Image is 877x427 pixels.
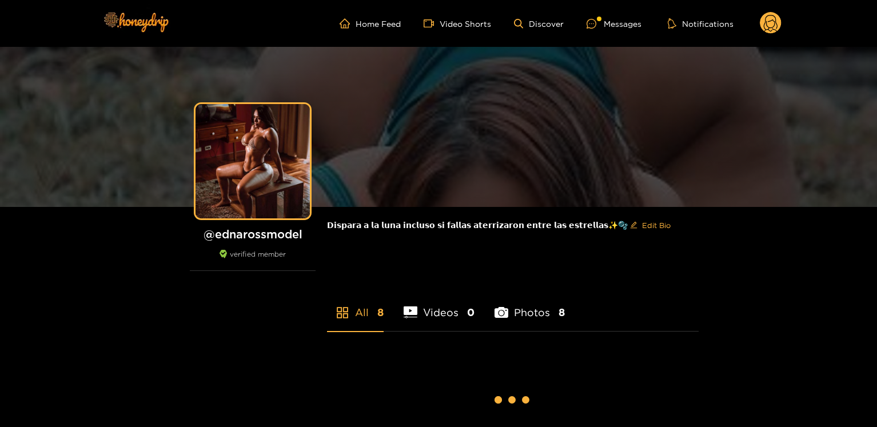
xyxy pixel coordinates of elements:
[327,207,699,244] div: 𝗗𝗶𝘀𝗽𝗮𝗿𝗮 𝗮 𝗹𝗮 𝗹𝘂𝗻𝗮 𝗶𝗻𝗰𝗹𝘂𝘀𝗼 𝘀𝗶 𝗳𝗮𝗹𝗹𝗮𝘀 𝗮𝘁𝗲𝗿𝗿𝗶𝘇𝗮𝗿𝗼𝗻 𝗲𝗻𝘁𝗿𝗲 𝗹𝗮𝘀 𝗲𝘀𝘁𝗿𝗲𝗹𝗹𝗮𝘀✨🫧
[404,280,475,331] li: Videos
[190,250,316,271] div: verified member
[340,18,356,29] span: home
[190,227,316,241] h1: @ ednarossmodel
[514,19,564,29] a: Discover
[559,305,565,320] span: 8
[664,18,737,29] button: Notifications
[424,18,491,29] a: Video Shorts
[630,221,637,230] span: edit
[467,305,475,320] span: 0
[628,216,673,234] button: editEdit Bio
[424,18,440,29] span: video-camera
[340,18,401,29] a: Home Feed
[377,305,384,320] span: 8
[495,280,565,331] li: Photos
[336,306,349,320] span: appstore
[587,17,641,30] div: Messages
[327,280,384,331] li: All
[642,220,671,231] span: Edit Bio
